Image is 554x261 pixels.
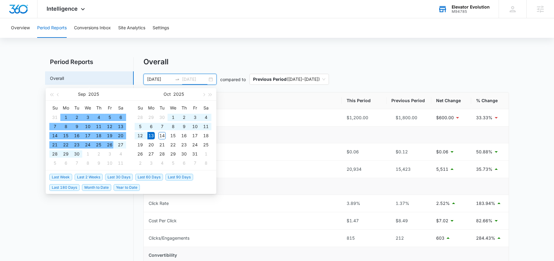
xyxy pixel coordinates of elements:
[476,148,492,155] p: 50.88%
[114,184,140,191] span: Year to Date
[149,235,189,241] div: Clicks/Engagements
[146,131,157,140] td: 2025-10-13
[200,149,211,159] td: 2025-11-01
[158,123,166,130] div: 7
[220,76,246,83] p: compared to
[202,114,210,121] div: 4
[136,141,144,148] div: 19
[178,149,189,159] td: 2025-10-30
[93,103,104,113] th: Th
[436,148,448,155] p: $0.06
[169,132,177,139] div: 15
[104,159,115,168] td: 2025-10-10
[168,131,178,140] td: 2025-10-15
[175,77,180,82] span: swap-right
[71,103,82,113] th: Tu
[202,123,210,130] div: 11
[476,114,492,121] p: 33.33%
[78,88,86,100] button: Sep
[202,132,210,139] div: 18
[49,174,72,181] span: Last Week
[136,132,144,139] div: 12
[73,150,80,158] div: 30
[105,174,133,181] span: Last 30 Days
[180,141,188,148] div: 23
[84,114,91,121] div: 3
[51,159,58,167] div: 5
[49,184,79,191] span: Last 180 Days
[169,150,177,158] div: 29
[136,159,144,167] div: 2
[104,122,115,131] td: 2025-09-12
[200,103,211,113] th: Sa
[191,114,199,121] div: 3
[106,132,113,139] div: 19
[476,200,495,207] p: 183.94%
[136,123,144,130] div: 5
[144,178,509,195] td: Clickability
[49,113,60,122] td: 2025-08-31
[84,132,91,139] div: 17
[391,166,426,173] div: 15,423
[169,159,177,167] div: 5
[115,113,126,122] td: 2025-09-06
[189,113,200,122] td: 2025-10-03
[104,131,115,140] td: 2025-09-19
[202,159,210,167] div: 8
[136,114,144,121] div: 28
[342,92,386,109] th: This Period
[106,159,113,167] div: 10
[82,149,93,159] td: 2025-10-01
[62,123,69,130] div: 8
[157,122,168,131] td: 2025-10-07
[50,75,64,81] a: Overall
[169,123,177,130] div: 8
[93,122,104,131] td: 2025-09-11
[168,140,178,149] td: 2025-10-22
[391,114,426,121] div: $1,800.00
[147,141,155,148] div: 20
[386,92,431,109] th: Previous Period
[117,159,124,167] div: 11
[71,113,82,122] td: 2025-09-02
[347,166,382,173] div: 20,934
[51,114,58,121] div: 31
[60,159,71,168] td: 2025-10-06
[73,141,80,148] div: 23
[157,159,168,168] td: 2025-11-04
[82,103,93,113] th: We
[436,114,454,121] p: $600.00
[168,159,178,168] td: 2025-11-05
[135,122,146,131] td: 2025-10-05
[191,141,199,148] div: 24
[60,122,71,131] td: 2025-09-08
[168,122,178,131] td: 2025-10-08
[104,149,115,159] td: 2025-10-03
[51,132,58,139] div: 14
[168,103,178,113] th: We
[49,131,60,140] td: 2025-09-14
[146,159,157,168] td: 2025-11-03
[82,184,111,191] span: Month to Date
[347,235,382,241] div: 815
[452,9,490,14] div: account id
[71,149,82,159] td: 2025-09-30
[104,103,115,113] th: Fr
[146,113,157,122] td: 2025-09-29
[82,131,93,140] td: 2025-09-17
[95,114,102,121] div: 4
[147,150,155,158] div: 27
[178,103,189,113] th: Th
[178,131,189,140] td: 2025-10-16
[136,150,144,158] div: 26
[431,92,471,109] th: Net Change
[60,103,71,113] th: Mo
[95,123,102,130] div: 11
[93,113,104,122] td: 2025-09-04
[200,159,211,168] td: 2025-11-08
[157,149,168,159] td: 2025-10-28
[135,140,146,149] td: 2025-10-19
[51,141,58,148] div: 21
[62,114,69,121] div: 1
[147,123,155,130] div: 6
